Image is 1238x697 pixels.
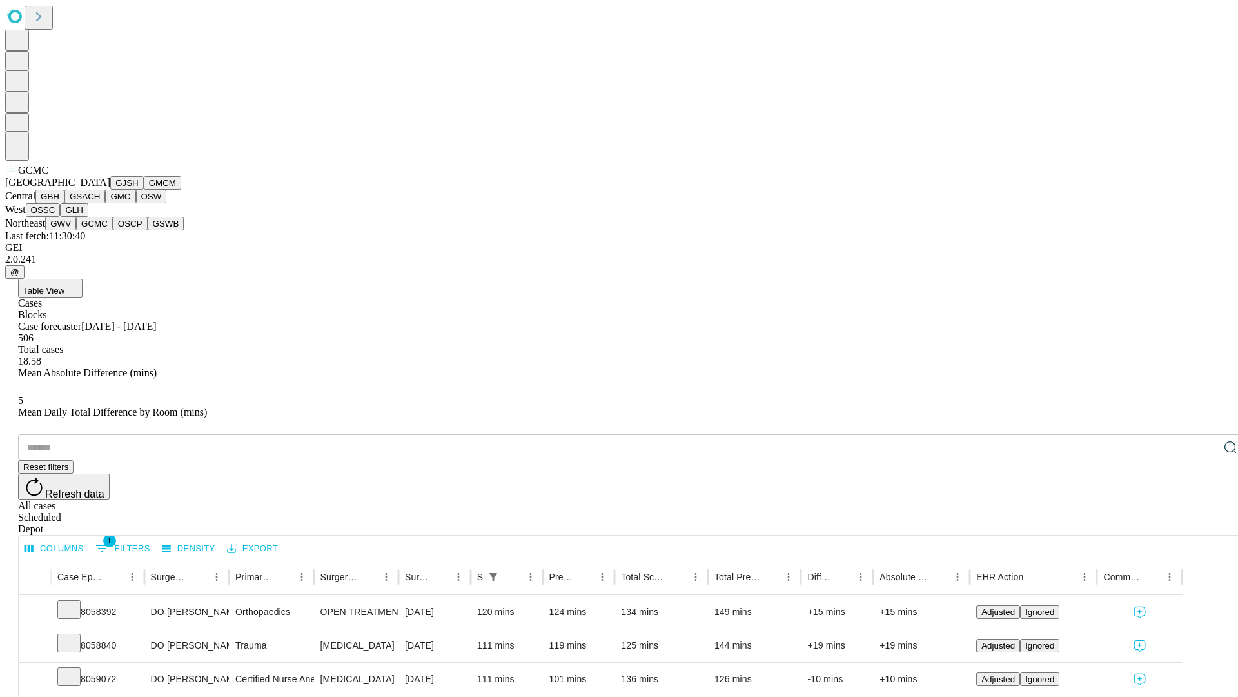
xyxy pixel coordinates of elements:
button: Menu [522,568,540,586]
span: Mean Daily Total Difference by Room (mins) [18,407,207,418]
button: Menu [780,568,798,586]
div: 124 mins [549,596,609,629]
div: GEI [5,242,1233,254]
button: Sort [669,568,687,586]
button: Adjusted [976,605,1020,619]
span: Adjusted [981,607,1015,617]
div: [DATE] [405,629,464,662]
button: Show filters [92,538,153,559]
button: Menu [852,568,870,586]
button: Menu [593,568,611,586]
span: [DATE] - [DATE] [81,321,156,332]
button: @ [5,265,25,279]
button: GLH [60,203,88,217]
div: 1 active filter [484,568,502,586]
button: Sort [834,568,852,586]
div: Trauma [235,629,307,662]
span: Reset filters [23,462,68,472]
button: Adjusted [976,672,1020,686]
div: EHR Action [976,572,1023,582]
div: Comments [1103,572,1141,582]
button: OSSC [26,203,61,217]
span: West [5,204,26,215]
button: Sort [105,568,123,586]
button: Menu [449,568,467,586]
button: Expand [25,635,44,658]
button: Sort [1143,568,1161,586]
button: GSACH [64,190,105,203]
div: +10 mins [879,663,963,696]
div: 111 mins [477,629,536,662]
button: Ignored [1020,639,1059,652]
button: Density [159,539,219,559]
span: [GEOGRAPHIC_DATA] [5,177,110,188]
div: 126 mins [714,663,795,696]
span: GCMC [18,165,48,176]
div: 119 mins [549,629,609,662]
button: Sort [190,568,208,586]
button: Sort [504,568,522,586]
button: GBH [35,190,64,203]
div: 2.0.241 [5,254,1233,265]
div: [MEDICAL_DATA] [320,629,392,662]
button: GMC [105,190,135,203]
span: Refresh data [45,489,104,500]
div: DO [PERSON_NAME] [151,596,222,629]
button: Menu [293,568,311,586]
div: 8058392 [57,596,138,629]
button: Sort [431,568,449,586]
button: Sort [1025,568,1043,586]
button: Refresh data [18,474,110,500]
span: Case forecaster [18,321,81,332]
div: +15 mins [879,596,963,629]
button: GWV [45,217,76,230]
div: +19 mins [879,629,963,662]
div: 111 mins [477,663,536,696]
div: [MEDICAL_DATA] [320,663,392,696]
div: Total Predicted Duration [714,572,761,582]
div: Surgery Name [320,572,358,582]
button: Menu [208,568,226,586]
div: 120 mins [477,596,536,629]
span: Ignored [1025,641,1054,651]
div: [DATE] [405,663,464,696]
div: 8059072 [57,663,138,696]
span: Adjusted [981,674,1015,684]
span: 18.58 [18,356,41,367]
button: GSWB [148,217,184,230]
div: DO [PERSON_NAME] [PERSON_NAME] Do [151,629,222,662]
button: Show filters [484,568,502,586]
div: Orthopaedics [235,596,307,629]
span: Total cases [18,344,63,355]
span: Mean Absolute Difference (mins) [18,367,157,378]
button: Ignored [1020,605,1059,619]
span: Central [5,190,35,201]
div: 101 mins [549,663,609,696]
button: Menu [123,568,141,586]
div: +19 mins [807,629,867,662]
button: Menu [1161,568,1179,586]
button: GMCM [144,176,181,190]
button: Expand [25,601,44,624]
div: DO [PERSON_NAME] [PERSON_NAME] Do [151,663,222,696]
div: Difference [807,572,832,582]
button: Sort [359,568,377,586]
button: Menu [948,568,967,586]
button: Reset filters [18,460,74,474]
span: Last fetch: 11:30:40 [5,230,85,241]
div: [DATE] [405,596,464,629]
button: Sort [930,568,948,586]
span: 5 [18,395,23,406]
div: 149 mins [714,596,795,629]
div: Absolute Difference [879,572,929,582]
button: Sort [761,568,780,586]
button: OSCP [113,217,148,230]
button: Expand [25,669,44,691]
div: Surgeon Name [151,572,188,582]
div: Case Epic Id [57,572,104,582]
span: @ [10,267,19,277]
button: Menu [1076,568,1094,586]
span: 506 [18,332,34,343]
button: Export [224,539,281,559]
div: 134 mins [621,596,702,629]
